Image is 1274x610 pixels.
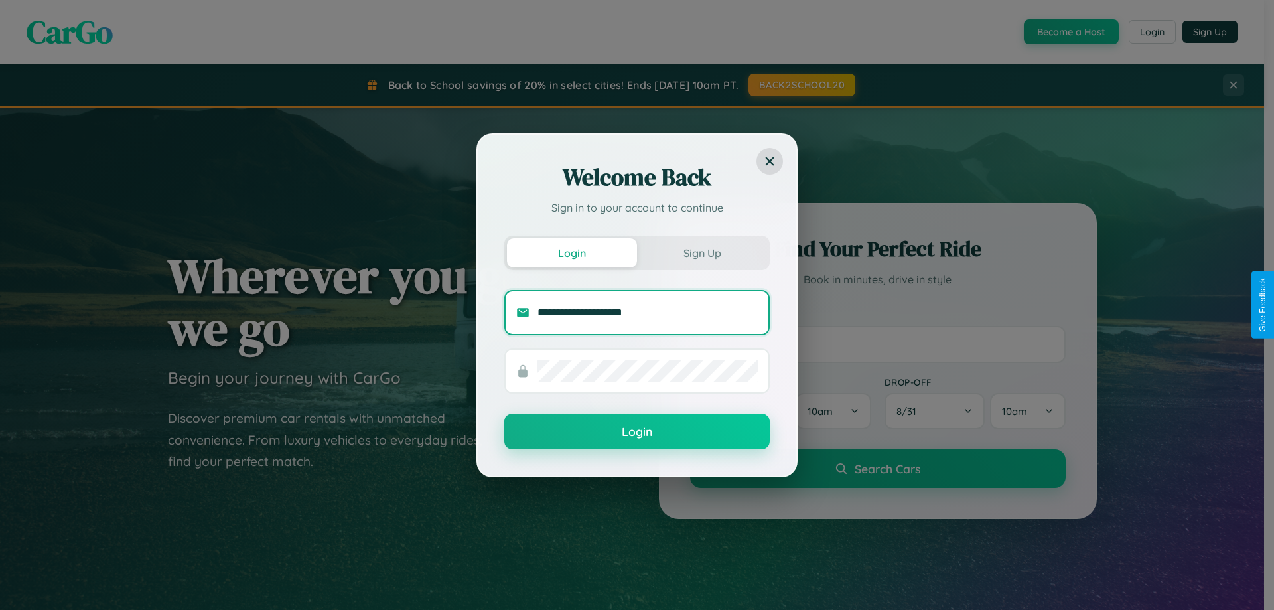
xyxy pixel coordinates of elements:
[507,238,637,267] button: Login
[504,414,770,449] button: Login
[504,161,770,193] h2: Welcome Back
[1258,278,1267,332] div: Give Feedback
[504,200,770,216] p: Sign in to your account to continue
[637,238,767,267] button: Sign Up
